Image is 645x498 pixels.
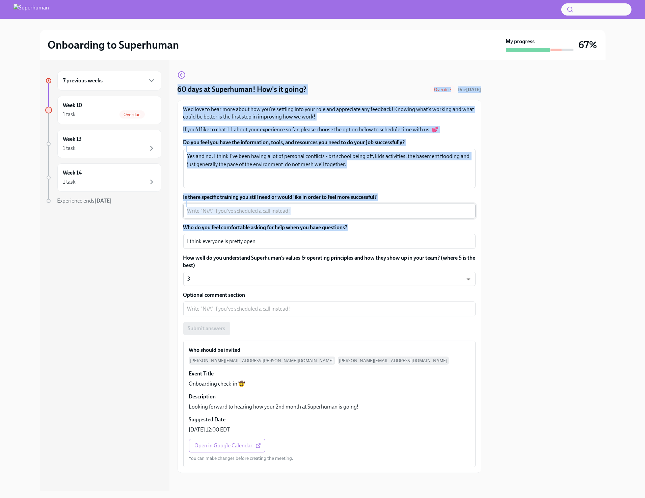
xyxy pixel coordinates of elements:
h6: 7 previous weeks [63,77,103,84]
h6: Suggested Date [189,416,226,423]
textarea: Yes and no. I think I've been having a lot of personal conflicts - b/t school being off, kids act... [187,152,472,185]
h6: Week 13 [63,135,82,143]
span: [PERSON_NAME][EMAIL_ADDRESS][PERSON_NAME][DOMAIN_NAME] [189,357,335,365]
p: If you'd like to chat 1:1 about your experience so far, please choose the option below to schedul... [183,126,476,133]
h6: Who should be invited [189,346,241,354]
span: Experience ends [57,198,112,204]
h6: Description [189,393,216,400]
a: Week 141 task [45,163,161,192]
div: 1 task [63,145,76,152]
h2: Onboarding to Superhuman [48,38,179,52]
h3: 67% [579,39,597,51]
p: Looking forward to hearing how your 2nd month at Superhuman is going! [189,403,359,411]
div: 1 task [63,178,76,186]
a: Week 101 taskOverdue [45,96,161,124]
label: How well do you understand Superhuman’s values & operating principles and how they show up in you... [183,254,476,269]
span: Overdue [119,112,144,117]
strong: [DATE] [466,87,481,93]
p: You can make changes before creating the meeting. [189,455,294,462]
label: Optional comment section [183,291,476,299]
div: 7 previous weeks [57,71,161,90]
strong: My progress [506,38,535,45]
div: 1 task [63,111,76,118]
h6: Week 10 [63,102,82,109]
span: Open in Google Calendar [195,442,260,449]
div: 3 [183,272,476,286]
h4: 60 days at Superhuman! How's it going? [178,84,307,95]
label: Is there specific training you still need or would like in order to feel more successful? [183,193,476,201]
p: Onboarding check-in 🤠 [189,380,245,388]
a: Open in Google Calendar [189,439,265,452]
label: Do you feel you have the information, tools, and resources you need to do your job successfully? [183,139,476,146]
h6: Event Title [189,370,214,377]
strong: [DATE] [95,198,112,204]
p: [DATE] 12:00 EDT [189,426,230,434]
label: Who do you feel comfortable asking for help when you have questions? [183,224,476,231]
textarea: I think everyone is pretty open [187,237,472,245]
img: Superhuman [14,4,49,15]
span: Overdue [430,87,455,92]
span: August 20th, 2025 07:00 [458,86,481,93]
span: Due [458,87,481,93]
p: We’d love to hear more about how you’re settling into your role and appreciate any feedback! Know... [183,106,476,121]
a: Week 131 task [45,130,161,158]
span: [PERSON_NAME][EMAIL_ADDRESS][DOMAIN_NAME] [338,357,449,365]
h6: Week 14 [63,169,82,177]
